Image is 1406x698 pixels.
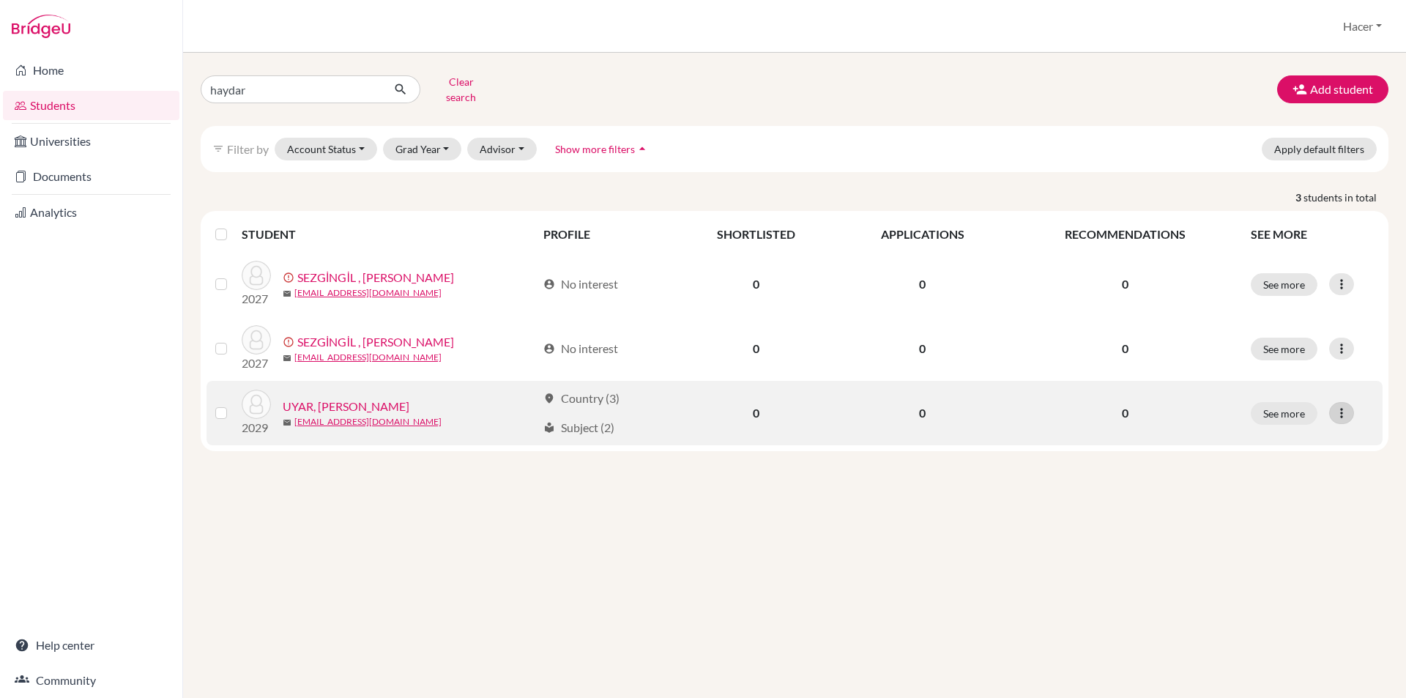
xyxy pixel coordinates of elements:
[3,198,179,227] a: Analytics
[283,418,291,427] span: mail
[555,143,635,155] span: Show more filters
[543,275,618,293] div: No interest
[1251,338,1317,360] button: See more
[242,261,271,290] img: SEZGİNGİL , Haydar Kaan
[837,381,1008,445] td: 0
[3,91,179,120] a: Students
[635,141,650,156] i: arrow_drop_up
[275,138,377,160] button: Account Status
[242,290,271,308] p: 2027
[242,390,271,419] img: UYAR, HAYDAR TARIK
[1242,217,1383,252] th: SEE MORE
[420,70,502,108] button: Clear search
[1017,404,1233,422] p: 0
[283,289,291,298] span: mail
[3,127,179,156] a: Universities
[383,138,462,160] button: Grad Year
[294,351,442,364] a: [EMAIL_ADDRESS][DOMAIN_NAME]
[837,316,1008,381] td: 0
[242,354,271,372] p: 2027
[12,15,70,38] img: Bridge-U
[543,390,620,407] div: Country (3)
[294,286,442,300] a: [EMAIL_ADDRESS][DOMAIN_NAME]
[212,143,224,155] i: filter_list
[1303,190,1388,205] span: students in total
[1251,273,1317,296] button: See more
[675,316,837,381] td: 0
[227,142,269,156] span: Filter by
[837,217,1008,252] th: APPLICATIONS
[543,278,555,290] span: account_circle
[283,354,291,363] span: mail
[1251,402,1317,425] button: See more
[1277,75,1388,103] button: Add student
[467,138,537,160] button: Advisor
[1017,340,1233,357] p: 0
[535,217,675,252] th: PROFILE
[297,269,454,286] a: SEZGİNGİL , [PERSON_NAME]
[543,138,662,160] button: Show more filtersarrow_drop_up
[242,217,535,252] th: STUDENT
[675,381,837,445] td: 0
[201,75,382,103] input: Find student by name...
[543,343,555,354] span: account_circle
[1008,217,1242,252] th: RECOMMENDATIONS
[675,252,837,316] td: 0
[1262,138,1377,160] button: Apply default filters
[543,422,555,434] span: local_library
[1336,12,1388,40] button: Hacer
[3,666,179,695] a: Community
[297,333,454,351] a: SEZGİNGİL , [PERSON_NAME]
[242,325,271,354] img: SEZGİNGİL , Haydar Onur
[675,217,837,252] th: SHORTLISTED
[1017,275,1233,293] p: 0
[242,419,271,437] p: 2029
[283,398,409,415] a: UYAR, [PERSON_NAME]
[543,393,555,404] span: location_on
[283,272,297,283] span: error_outline
[283,336,297,348] span: error_outline
[543,419,614,437] div: Subject (2)
[3,56,179,85] a: Home
[543,340,618,357] div: No interest
[837,252,1008,316] td: 0
[3,631,179,660] a: Help center
[1295,190,1303,205] strong: 3
[3,162,179,191] a: Documents
[294,415,442,428] a: [EMAIL_ADDRESS][DOMAIN_NAME]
